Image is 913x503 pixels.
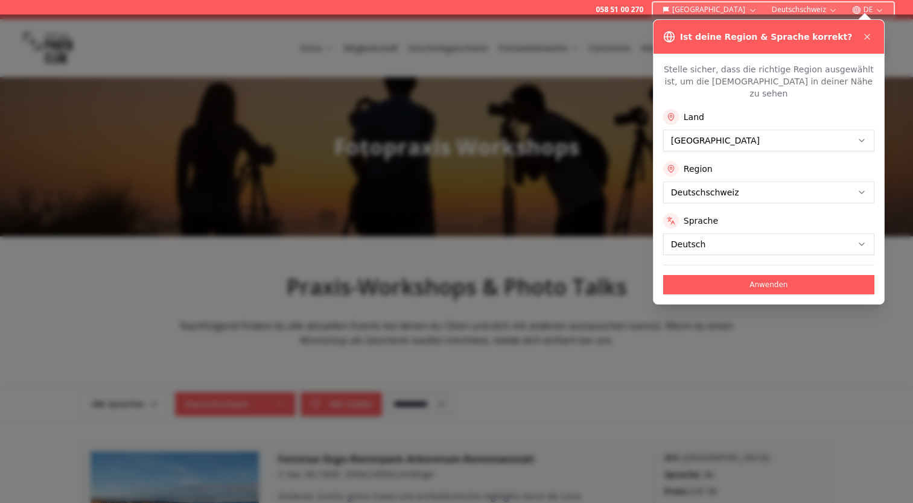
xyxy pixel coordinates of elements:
[596,5,643,14] a: 058 51 00 270
[663,275,874,294] button: Anwenden
[684,163,713,175] label: Region
[847,2,889,17] button: DE
[663,63,874,100] p: Stelle sicher, dass die richtige Region ausgewählt ist, um die [DEMOGRAPHIC_DATA] in deiner Nähe ...
[684,111,704,123] label: Land
[767,2,842,17] button: Deutschschweiz
[684,215,718,227] label: Sprache
[658,2,762,17] button: [GEOGRAPHIC_DATA]
[680,31,852,43] h3: Ist deine Region & Sprache korrekt?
